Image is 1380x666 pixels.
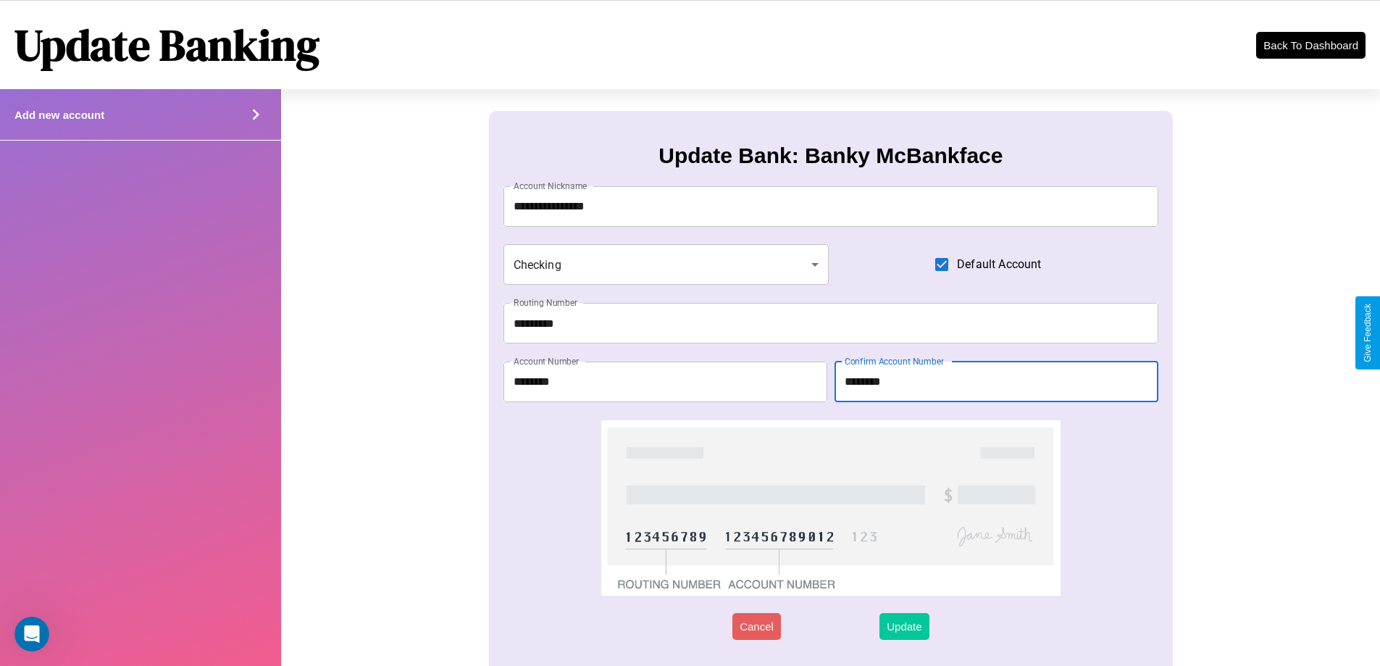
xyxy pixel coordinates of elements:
label: Account Number [514,355,579,367]
label: Account Nickname [514,180,587,192]
label: Routing Number [514,296,577,309]
button: Update [879,613,929,640]
button: Back To Dashboard [1256,32,1366,59]
iframe: Intercom live chat [14,617,49,652]
span: Default Account [957,256,1041,273]
h1: Update Banking [14,15,319,75]
h4: Add new account [14,109,104,121]
label: Confirm Account Number [845,355,944,367]
button: Cancel [732,613,781,640]
div: Give Feedback [1363,304,1373,362]
div: Checking [503,244,829,285]
img: check [601,420,1060,596]
h3: Update Bank: Banky McBankface [658,143,1003,168]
